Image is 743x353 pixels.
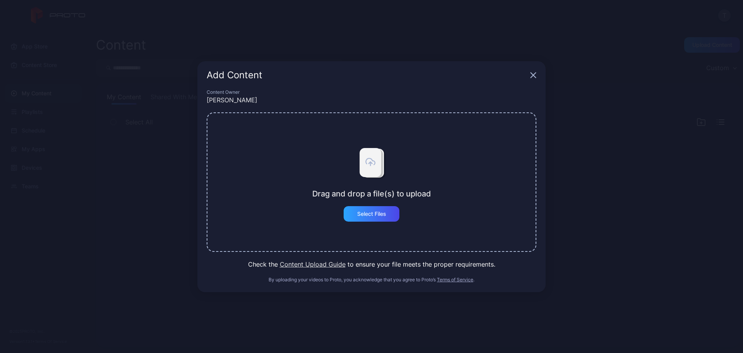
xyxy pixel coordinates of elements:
button: Terms of Service [437,277,473,283]
div: [PERSON_NAME] [207,95,536,105]
div: By uploading your videos to Proto, you acknowledge that you agree to Proto’s . [207,277,536,283]
button: Content Upload Guide [280,260,346,269]
div: Select Files [357,211,386,217]
div: Add Content [207,71,527,80]
div: Check the to ensure your file meets the proper requirements. [207,260,536,269]
div: Content Owner [207,89,536,95]
button: Select Files [344,206,399,222]
div: Drag and drop a file(s) to upload [312,189,431,198]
